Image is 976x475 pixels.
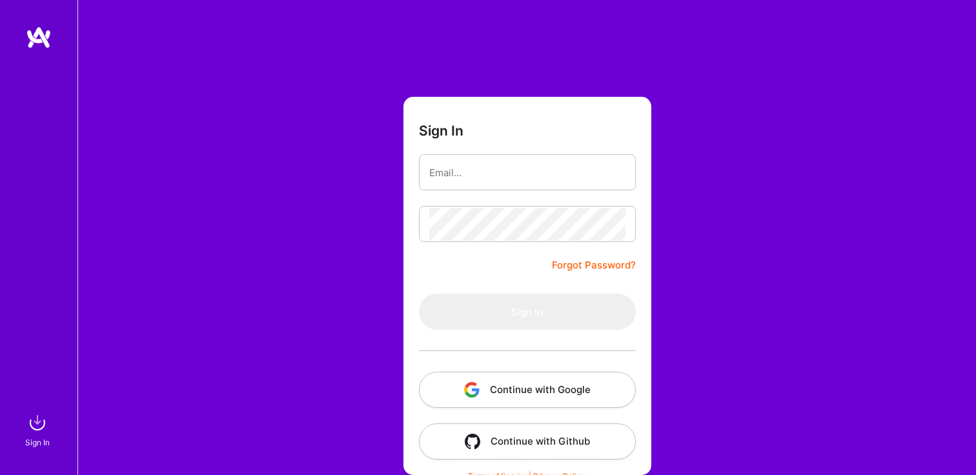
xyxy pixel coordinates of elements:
input: Email... [429,156,625,189]
img: sign in [25,410,50,436]
div: Sign In [25,436,50,449]
a: Forgot Password? [552,258,636,273]
button: Continue with Github [419,423,636,460]
img: icon [465,434,480,449]
img: icon [464,382,480,398]
h3: Sign In [419,123,463,139]
img: logo [26,26,52,49]
button: Continue with Google [419,372,636,408]
a: sign inSign In [27,410,50,449]
button: Sign In [419,294,636,330]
